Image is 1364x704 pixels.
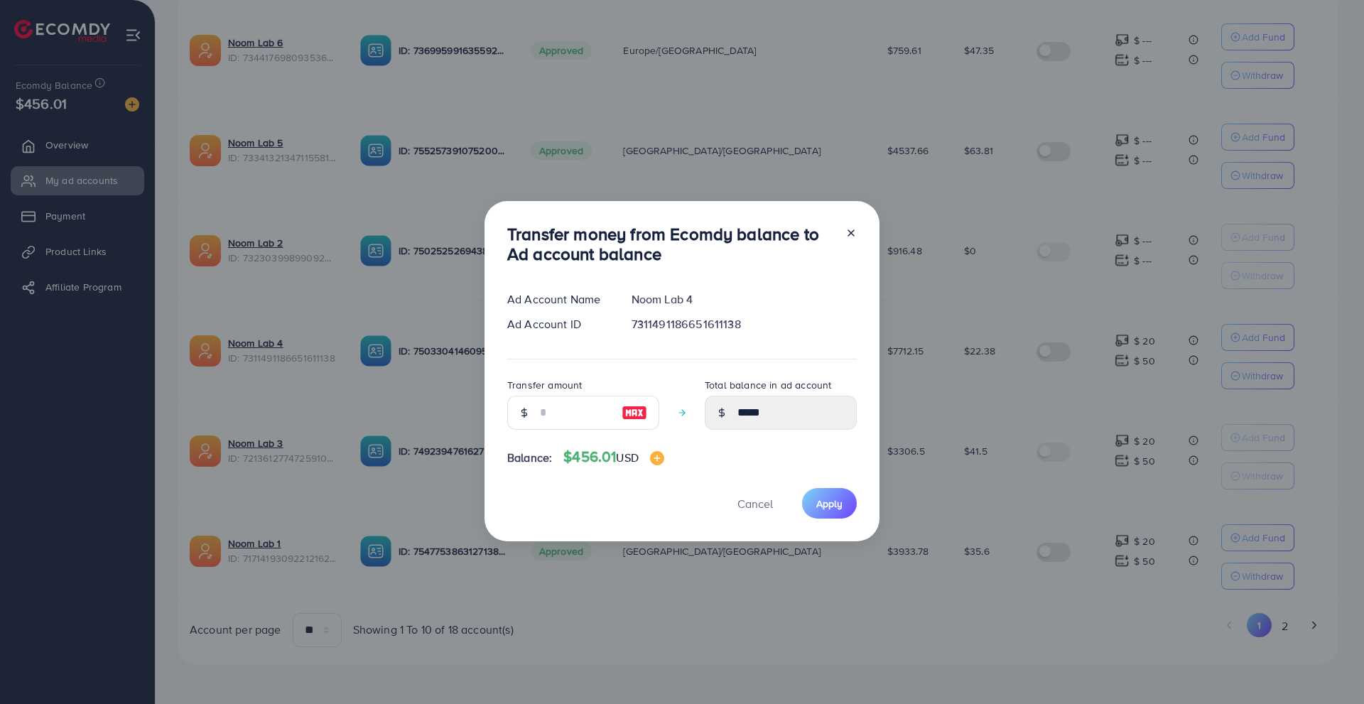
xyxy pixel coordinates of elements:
span: USD [616,450,638,465]
button: Apply [802,488,857,519]
span: Cancel [737,496,773,511]
img: image [650,451,664,465]
label: Transfer amount [507,378,582,392]
h4: $456.01 [563,448,664,466]
div: Ad Account Name [496,291,620,308]
button: Cancel [720,488,791,519]
span: Balance: [507,450,552,466]
div: Ad Account ID [496,316,620,332]
span: Apply [816,497,843,511]
div: 7311491186651611138 [620,316,868,332]
label: Total balance in ad account [705,378,831,392]
iframe: Chat [1304,640,1353,693]
div: Noom Lab 4 [620,291,868,308]
h3: Transfer money from Ecomdy balance to Ad account balance [507,224,834,265]
img: image [622,404,647,421]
